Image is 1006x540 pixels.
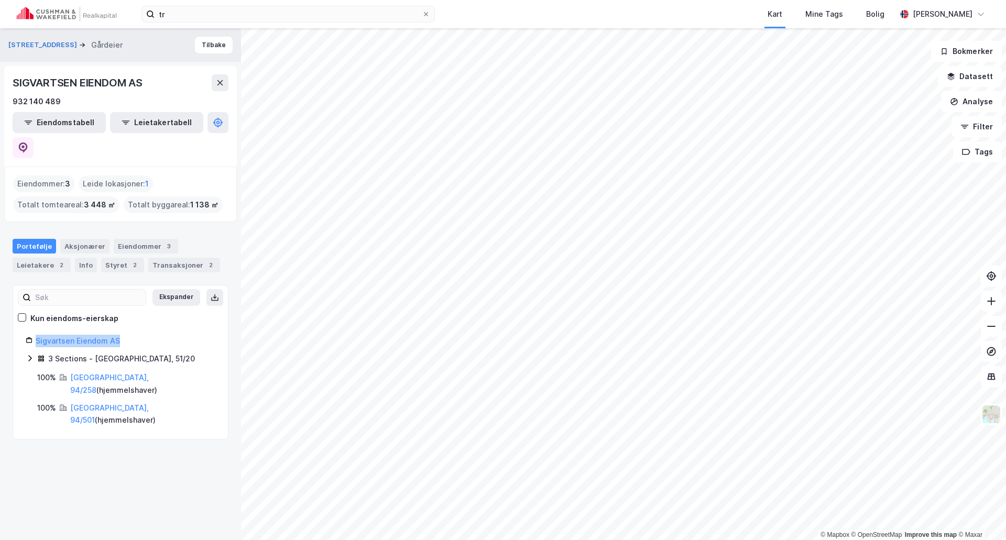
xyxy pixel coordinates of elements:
div: Eiendommer [114,239,178,254]
input: Søk [31,290,146,305]
div: Leide lokasjoner : [79,175,153,192]
button: Bokmerker [931,41,1002,62]
a: OpenStreetMap [851,531,902,538]
button: Filter [952,116,1002,137]
div: 932 140 489 [13,95,61,108]
button: Eiendomstabell [13,112,106,133]
img: cushman-wakefield-realkapital-logo.202ea83816669bd177139c58696a8fa1.svg [17,7,116,21]
div: Totalt byggareal : [124,196,223,213]
div: 2 [129,260,140,270]
div: Eiendommer : [13,175,74,192]
div: Info [75,258,97,272]
a: [GEOGRAPHIC_DATA], 94/501 [70,403,149,425]
span: 1 [145,178,149,190]
div: Transaksjoner [148,258,220,272]
button: Analyse [941,91,1002,112]
div: 2 [56,260,67,270]
button: [STREET_ADDRESS] [8,40,79,50]
input: Søk på adresse, matrikkel, gårdeiere, leietakere eller personer [155,6,422,22]
a: Mapbox [821,531,849,538]
div: Bolig [866,8,884,20]
button: Tags [953,141,1002,162]
div: 3 [163,241,174,251]
span: 1 138 ㎡ [190,199,218,211]
div: ( hjemmelshaver ) [70,402,215,427]
div: Kontrollprogram for chat [954,490,1006,540]
div: 3 Sections - [GEOGRAPHIC_DATA], 51/20 [48,352,195,365]
button: Ekspander [152,289,200,306]
div: Aksjonærer [60,239,110,254]
div: 100% [37,402,56,414]
div: Totalt tomteareal : [13,196,119,213]
div: Leietakere [13,258,71,272]
button: Leietakertabell [110,112,203,133]
div: Kun eiendoms-eierskap [30,312,118,325]
div: 2 [205,260,216,270]
div: ( hjemmelshaver ) [70,371,215,396]
a: Sigvartsen Eiendom AS [36,336,120,345]
div: Styret [101,258,144,272]
div: 100% [37,371,56,384]
div: Kart [768,8,782,20]
span: 3 448 ㎡ [84,199,115,211]
iframe: Chat Widget [954,490,1006,540]
button: Datasett [938,66,1002,87]
div: Portefølje [13,239,56,254]
button: Tilbake [195,37,233,53]
span: 3 [65,178,70,190]
div: SIGVARTSEN EIENDOM AS [13,74,145,91]
a: [GEOGRAPHIC_DATA], 94/258 [70,373,149,394]
div: Mine Tags [805,8,843,20]
div: Gårdeier [91,39,123,51]
a: Improve this map [905,531,957,538]
img: Z [981,404,1001,424]
div: [PERSON_NAME] [913,8,972,20]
